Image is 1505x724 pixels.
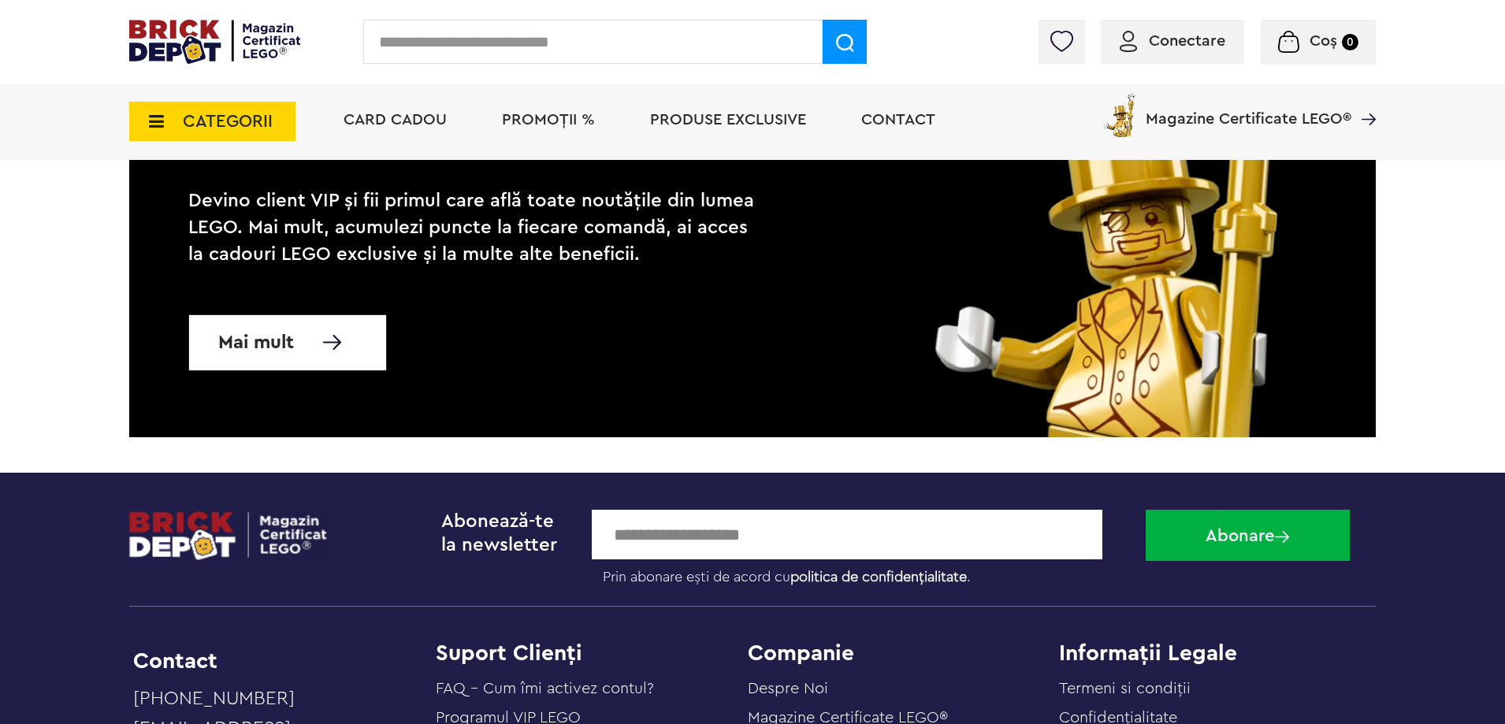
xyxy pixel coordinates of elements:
[1120,33,1225,49] a: Conectare
[188,187,764,268] p: Devino client VIP și fii primul care află toate noutățile din lumea LEGO. Mai mult, acumulezi pun...
[650,112,806,128] a: Produse exclusive
[323,335,341,350] img: Mai multe informatii
[861,112,935,128] a: Contact
[748,681,828,696] a: Despre Noi
[1351,91,1376,106] a: Magazine Certificate LEGO®
[344,112,447,128] a: Card Cadou
[1059,642,1371,664] h4: Informații Legale
[183,113,273,130] span: CATEGORII
[133,689,416,718] a: [PHONE_NUMBER]
[1059,681,1191,696] a: Termeni si condiții
[1310,33,1337,49] span: Coș
[436,642,748,664] h4: Suport Clienți
[436,681,654,696] a: FAQ - Cum îmi activez contul?
[129,510,329,561] img: footerlogo
[1146,91,1351,127] span: Magazine Certificate LEGO®
[502,112,595,128] a: PROMOȚII %
[790,570,967,584] a: politica de confidențialitate
[441,512,557,555] span: Abonează-te la newsletter
[1146,510,1350,561] button: Abonare
[133,650,416,672] li: Contact
[188,314,387,371] a: Mai mult
[1275,531,1289,543] img: Abonare
[1342,34,1358,50] small: 0
[1149,33,1225,49] span: Conectare
[592,559,1134,586] label: Prin abonare ești de acord cu .
[748,642,1060,664] h4: Companie
[218,335,294,351] span: Mai mult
